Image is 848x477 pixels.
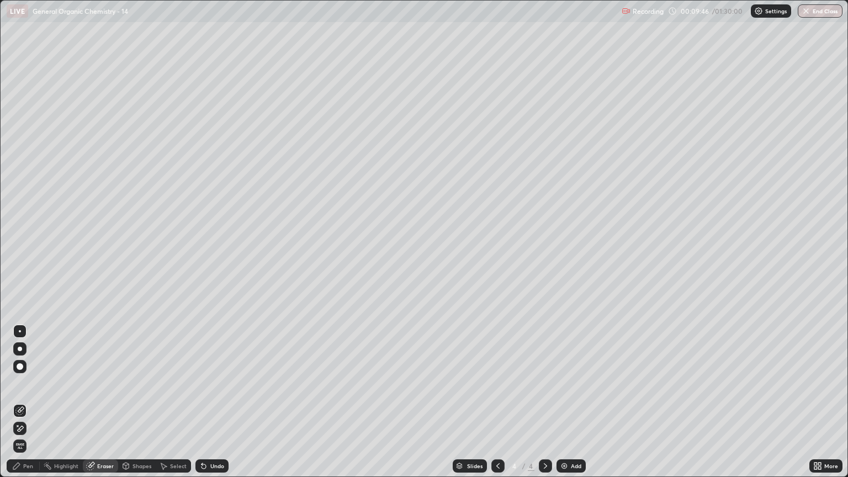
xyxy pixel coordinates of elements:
p: LIVE [10,7,25,15]
img: class-settings-icons [754,7,763,15]
button: End Class [798,4,842,18]
div: Undo [210,463,224,469]
img: add-slide-button [560,462,569,470]
img: recording.375f2c34.svg [622,7,630,15]
div: Pen [23,463,33,469]
div: Add [571,463,581,469]
div: Slides [467,463,483,469]
div: More [824,463,838,469]
div: 4 [509,463,520,469]
div: Select [170,463,187,469]
p: General Organic Chemistry - 14 [33,7,128,15]
div: Shapes [132,463,151,469]
div: 4 [528,461,534,471]
p: Settings [765,8,787,14]
p: Recording [633,7,664,15]
span: Erase all [14,443,26,449]
img: end-class-cross [802,7,810,15]
div: Eraser [97,463,114,469]
div: / [522,463,526,469]
div: Highlight [54,463,78,469]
